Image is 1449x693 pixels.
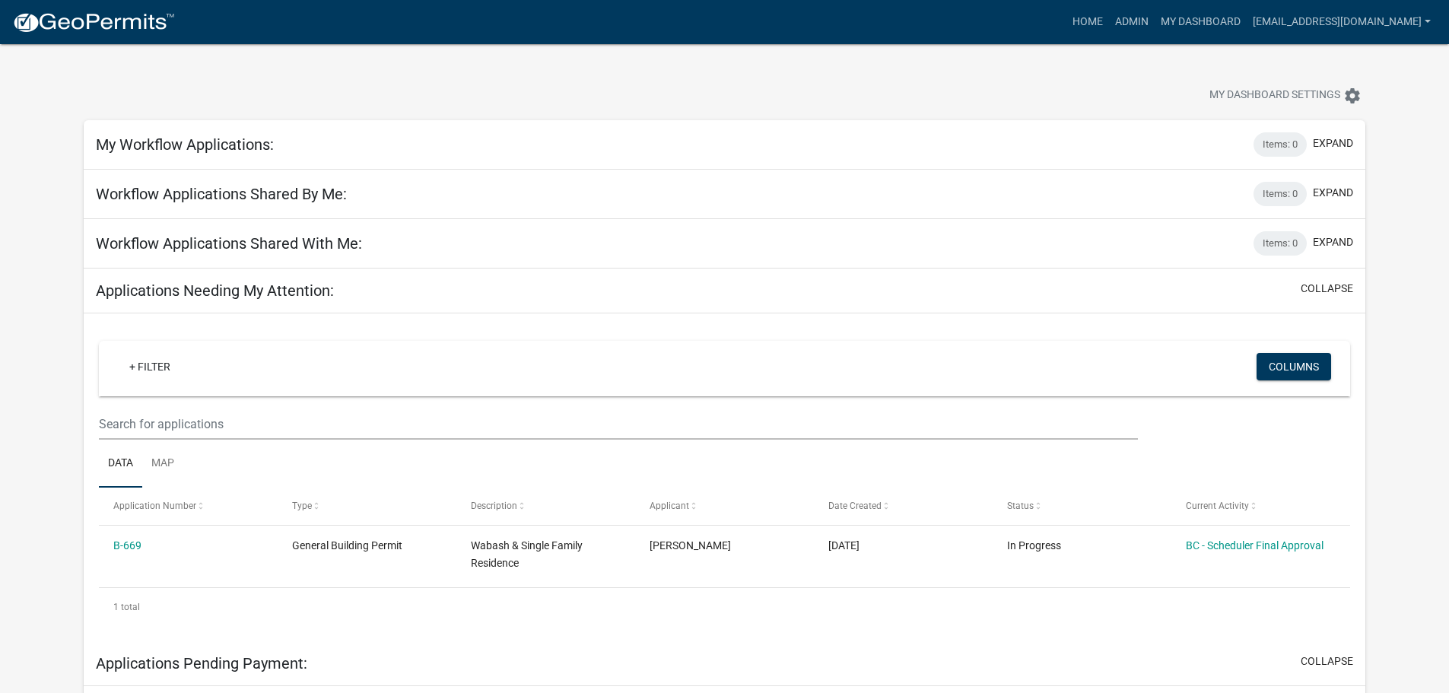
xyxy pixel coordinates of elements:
span: Status [1007,501,1034,511]
a: [EMAIL_ADDRESS][DOMAIN_NAME] [1247,8,1437,37]
button: collapse [1301,653,1353,669]
div: 1 total [99,588,1350,626]
a: Admin [1109,8,1155,37]
button: Columns [1257,353,1331,380]
span: Description [471,501,517,511]
a: Map [142,440,183,488]
button: expand [1313,185,1353,201]
span: 09/22/2025 [828,539,860,552]
datatable-header-cell: Applicant [635,488,814,524]
span: Current Activity [1186,501,1249,511]
a: BC - Scheduler Final Approval [1186,539,1323,552]
datatable-header-cell: Application Number [99,488,278,524]
span: General Building Permit [292,539,402,552]
datatable-header-cell: Status [992,488,1171,524]
span: Date Created [828,501,882,511]
span: My Dashboard Settings [1209,87,1340,105]
a: Home [1066,8,1109,37]
div: Items: 0 [1254,182,1307,206]
span: Type [292,501,312,511]
span: In Progress [1007,539,1061,552]
div: Items: 0 [1254,231,1307,256]
i: settings [1343,87,1362,105]
a: + Filter [117,353,183,380]
button: collapse [1301,281,1353,297]
datatable-header-cell: Date Created [814,488,993,524]
span: Shane Weist [650,539,731,552]
datatable-header-cell: Current Activity [1171,488,1349,524]
h5: Workflow Applications Shared With Me: [96,234,362,253]
div: collapse [84,313,1365,641]
span: Wabash & Single Family Residence [471,539,583,569]
datatable-header-cell: Description [456,488,635,524]
h5: Applications Needing My Attention: [96,281,334,300]
button: expand [1313,234,1353,250]
h5: Workflow Applications Shared By Me: [96,185,347,203]
a: B-669 [113,539,141,552]
a: My Dashboard [1155,8,1247,37]
button: My Dashboard Settingssettings [1197,81,1374,110]
button: expand [1313,135,1353,151]
datatable-header-cell: Type [278,488,456,524]
a: Data [99,440,142,488]
input: Search for applications [99,408,1137,440]
span: Application Number [113,501,196,511]
h5: Applications Pending Payment: [96,654,307,672]
h5: My Workflow Applications: [96,135,274,154]
div: Items: 0 [1254,132,1307,157]
span: Applicant [650,501,689,511]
